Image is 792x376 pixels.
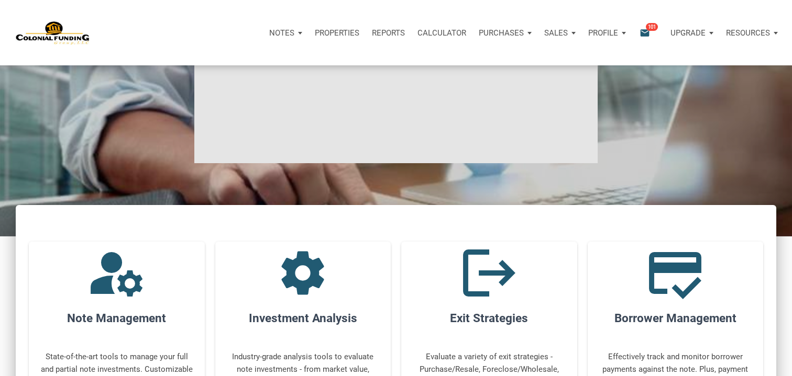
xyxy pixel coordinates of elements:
[720,17,784,49] button: Resources
[646,22,658,31] span: 101
[269,28,294,38] p: Notes
[479,28,524,38] p: Purchases
[588,28,618,38] p: Profile
[372,28,405,38] p: Reports
[29,310,205,327] h4: Note Management
[458,242,521,304] i: logout
[544,28,568,38] p: Sales
[366,17,411,49] button: Reports
[644,242,707,304] i: credit_score
[588,310,764,327] h4: Borrower Management
[582,17,632,49] button: Profile
[401,310,577,327] h4: Exit Strategies
[664,17,720,49] button: Upgrade
[417,28,466,38] p: Calculator
[726,28,770,38] p: Resources
[215,310,391,327] h4: Investment Analysis
[632,17,664,49] button: email101
[309,17,366,49] a: Properties
[315,28,359,38] p: Properties
[472,17,538,49] button: Purchases
[271,242,334,304] i: settings
[263,17,309,49] button: Notes
[670,28,706,38] p: Upgrade
[538,17,582,49] button: Sales
[411,17,472,49] a: Calculator
[639,27,651,39] i: email
[85,242,148,304] i: manage_accounts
